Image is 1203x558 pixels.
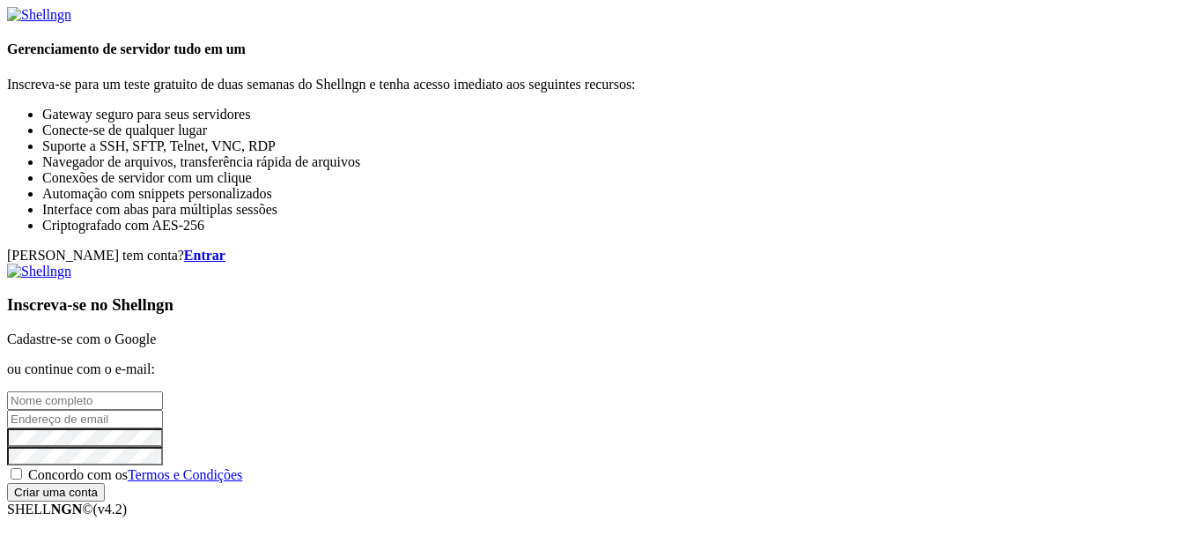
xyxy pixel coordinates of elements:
[7,410,163,428] input: Endereço de email
[105,502,122,517] font: 4.2
[7,331,156,346] font: Cadastre-se com o Google
[82,502,92,517] font: ©
[7,264,71,279] img: Shellngn
[128,467,242,482] a: Termos e Condições
[122,502,127,517] font: )
[42,123,207,138] font: Conecte-se de qualquer lugar
[28,467,128,482] font: Concordo com os
[7,77,636,92] font: Inscreva-se para um teste gratuito de duas semanas do Shellngn e tenha acesso imediato aos seguin...
[7,361,155,376] font: ou continue com o e-mail:
[11,468,22,480] input: Concordo com osTermos e Condições
[42,202,277,217] font: Interface com abas para múltiplas sessões
[42,218,204,233] font: Criptografado com AES-256
[184,248,225,263] a: Entrar
[93,502,128,517] span: 4.2.0
[7,391,163,410] input: Nome completo
[51,502,83,517] font: NGN
[42,154,360,169] font: Navegador de arquivos, transferência rápida de arquivos
[7,483,105,502] input: Criar uma conta
[42,107,250,122] font: Gateway seguro para seus servidores
[42,170,252,185] font: Conexões de servidor com um clique
[7,295,173,314] font: Inscreva-se no Shellngn
[93,502,105,517] font: (v
[42,138,276,153] font: Suporte a SSH, SFTP, Telnet, VNC, RDP
[7,502,51,517] font: SHELL
[7,248,184,263] font: [PERSON_NAME] tem conta?
[7,41,246,56] font: Gerenciamento de servidor tudo em um
[7,7,71,23] img: Shellngn
[42,186,272,201] font: Automação com snippets personalizados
